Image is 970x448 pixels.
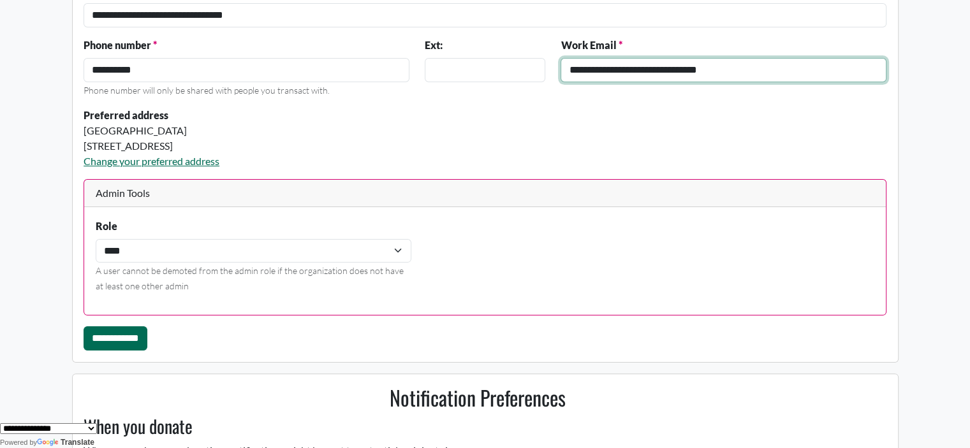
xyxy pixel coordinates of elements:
[84,155,219,167] a: Change your preferred address
[84,85,330,96] small: Phone number will only be shared with people you transact with.
[84,123,545,138] div: [GEOGRAPHIC_DATA]
[37,438,61,447] img: Google Translate
[425,38,443,53] label: Ext:
[37,438,94,447] a: Translate
[84,38,157,53] label: Phone number
[84,109,168,121] strong: Preferred address
[96,219,117,234] label: Role
[96,265,404,291] small: A user cannot be demoted from the admin role if the organization does not have at least one other...
[561,38,622,53] label: Work Email
[76,386,879,410] h2: Notification Preferences
[84,138,545,154] div: [STREET_ADDRESS]
[76,415,879,437] h3: When you donate
[84,180,886,207] div: Admin Tools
